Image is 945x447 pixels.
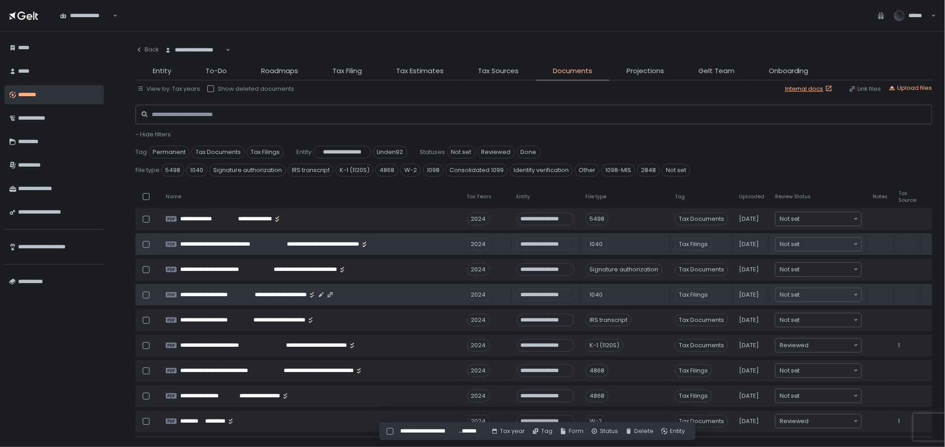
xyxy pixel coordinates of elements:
[800,265,853,274] input: Search for option
[776,414,861,428] div: Search for option
[675,238,712,251] span: Tax Filings
[186,164,207,177] span: 1040
[739,291,759,299] span: [DATE]
[800,240,853,249] input: Search for option
[800,214,853,223] input: Search for option
[467,364,490,377] div: 2024
[149,146,190,158] span: Permanent
[585,193,606,200] span: File type
[739,367,759,375] span: [DATE]
[332,66,362,76] span: Tax Filing
[553,66,592,76] span: Documents
[675,339,728,352] span: Tax Documents
[137,85,200,93] div: View by: Tax years
[780,366,800,375] span: Not set
[739,265,759,274] span: [DATE]
[445,164,508,177] span: Consolidated 1099
[296,148,311,156] span: Entity
[585,289,607,301] div: 1040
[478,66,519,76] span: Tax Sources
[136,46,159,54] div: Back
[776,389,861,403] div: Search for option
[591,427,618,435] button: Status
[776,288,861,302] div: Search for option
[575,164,599,177] span: Other
[698,66,734,76] span: Gelt Team
[780,391,800,400] span: Not set
[136,148,147,156] span: Tag
[661,427,685,435] button: Entity
[585,390,608,402] div: 4868
[396,66,444,76] span: Tax Estimates
[627,66,664,76] span: Projections
[739,316,759,324] span: [DATE]
[800,316,853,325] input: Search for option
[780,240,800,249] span: Not set
[769,66,809,76] span: Onboarding
[247,146,284,158] span: Tax Filings
[373,146,407,158] span: Linden92
[261,66,298,76] span: Roadmaps
[849,85,881,93] button: Link files
[675,314,728,326] span: Tax Documents
[209,164,286,177] span: Signature authorization
[510,164,573,177] span: Identity verification
[136,41,159,59] button: Back
[206,66,227,76] span: To-Do
[159,41,230,60] div: Search for option
[420,148,445,156] span: Statuses
[532,427,552,435] button: Tag
[739,417,759,425] span: [DATE]
[898,341,900,349] span: 1
[136,166,159,174] span: File type
[467,263,490,276] div: 2024
[637,164,660,177] span: 2848
[336,164,374,177] span: K-1 (1120S)
[625,427,654,435] button: Delete
[780,290,800,299] span: Not set
[585,238,607,251] div: 1040
[423,164,444,177] span: 1098
[467,314,490,326] div: 2024
[675,390,712,402] span: Tax Filings
[675,263,728,276] span: Tax Documents
[809,341,853,350] input: Search for option
[675,289,712,301] span: Tax Filings
[560,427,584,435] div: Form
[739,240,759,248] span: [DATE]
[800,366,853,375] input: Search for option
[517,146,541,158] span: Done
[585,339,623,352] div: K-1 (1120S)
[776,212,861,226] div: Search for option
[780,265,800,274] span: Not set
[447,146,476,158] span: Not set
[889,84,932,92] button: Upload files
[467,213,490,225] div: 2024
[675,415,728,428] span: Tax Documents
[467,390,490,402] div: 2024
[585,314,632,326] div: IRS transcript
[467,339,490,352] div: 2024
[785,85,834,93] a: Internal docs
[776,313,861,327] div: Search for option
[601,164,635,177] span: 1098-MIS
[776,364,861,377] div: Search for option
[800,391,853,400] input: Search for option
[675,213,728,225] span: Tax Documents
[192,146,245,158] span: Tax Documents
[467,415,490,428] div: 2024
[491,427,525,435] button: Tax year
[585,213,608,225] div: 5498
[517,193,530,200] span: Entity
[400,164,421,177] span: W-2
[585,263,662,276] div: Signature authorization
[136,130,171,139] button: - Hide filters
[161,164,184,177] span: 5498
